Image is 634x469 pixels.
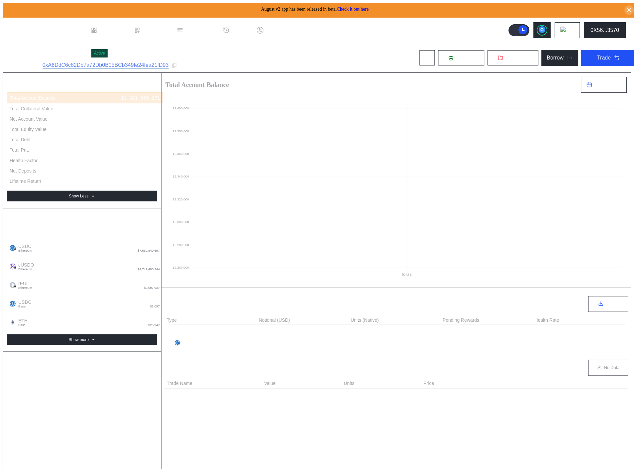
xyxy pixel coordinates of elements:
span: cUSDO [16,262,34,271]
div: 7,119,482.421 [259,340,295,346]
div: Active [94,51,105,56]
img: svg+xml,%3c [13,266,17,270]
span: Withdraw [506,55,528,61]
div: Total Account Balance [10,95,56,101]
div: MetaMorpho OpenEden USDC Vault MAINNET [167,326,258,338]
span: $9,597.927 [144,286,160,290]
text: 12,260,000 [173,266,189,269]
img: usdc.png [10,301,16,307]
span: Last 24 Hours [595,82,621,87]
div: DeFi Metrics [167,300,204,308]
text: 12,400,000 [173,107,189,110]
div: Health Rate [535,317,559,323]
span: Ethereum [18,286,32,290]
span: $7,630,840.697 [138,249,160,252]
div: Notional (USD) [259,317,290,323]
img: usdc.png [175,340,180,346]
div: - [157,178,160,184]
div: Net Account Value [10,116,48,122]
div: Subaccount ID: [8,63,40,68]
h2: Total Account Balance [165,81,576,88]
div: Account Balance [7,215,157,228]
div: OTC Positions [167,364,210,372]
text: 12,360,000 [173,152,189,156]
div: USDC [175,340,196,346]
span: Ethereum [18,268,34,271]
div: 890.346 [140,281,160,287]
span: USDC [16,244,32,252]
text: [DATE] [402,273,413,276]
div: 4,680,044.633 [123,262,160,268]
div: 12,381,866.871 [121,106,160,112]
span: Base [18,323,28,327]
div: Show more [69,337,89,342]
div: 12,381,866.871 [121,126,160,132]
span: rEUL [16,281,32,290]
div: Discount Factors [266,27,306,33]
div: - [157,168,160,174]
div: Show Less [69,194,89,198]
text: 12,340,000 [173,175,189,178]
div: 12,381,866.871 [121,95,160,101]
div: Infinity [138,158,160,164]
a: 0xA6DdC6c82Db7a72Db0B05BCb349fe24fea21fD93 [43,62,169,68]
span: $25.947 [148,323,160,327]
text: 12,280,000 [173,243,189,247]
span: Export [606,302,618,307]
span: Deposit [456,55,474,61]
img: svg+xml,%3c [13,248,17,251]
span: Base [18,305,32,308]
span: Units [344,380,355,387]
div: 12,381,866.871 [121,116,160,122]
img: ethereum.png [10,319,16,325]
span: Value [264,380,276,387]
div: Borrow [547,55,564,61]
text: 12,300,000 [173,220,189,224]
span: $4,741,400.244 [138,268,160,271]
div: Dashboard [100,27,126,33]
a: Check it out here [337,7,369,12]
div: Total PnL [10,147,29,153]
div: Account Summary [7,79,157,92]
div: 2.058 [146,299,160,305]
img: cUSDO_logo_white.png [10,264,16,270]
div: 0X56...3570 [591,27,619,33]
img: chain logo [561,27,568,34]
div: - [351,326,442,338]
div: Type [167,317,177,323]
div: cUSDO Strategist 1 [8,47,89,59]
div: Units (Native) [351,317,379,323]
div: Total Debt [10,137,31,143]
div: History [232,27,249,33]
div: Total Collateral Value [10,106,53,112]
img: base-BpWWO12p.svg [13,322,17,325]
div: Total Equity Value [10,126,47,132]
text: 12,320,000 [173,197,189,201]
div: - [157,147,160,153]
span: $2.057 [150,305,160,308]
span: August v2 app has been released in beta. [261,7,369,12]
span: Price [424,380,434,387]
div: 7,120,792.647 [351,340,387,346]
div: Health Factor [10,158,38,164]
div: Pending Rewards [443,317,480,323]
div: 0.000 [146,137,160,143]
div: Loan Book [143,27,169,33]
text: 12,380,000 [173,129,189,133]
div: 7,632,245.030 [123,244,160,249]
div: 7,119,482.421 [259,329,295,334]
div: Aggregate Balances [7,228,157,239]
span: Trade Name [167,380,192,387]
span: ETH [16,318,28,327]
div: Lifetime Return [10,178,41,184]
img: usdc.png [10,245,16,251]
img: empty-token.png [10,282,16,288]
div: No OTC Options [378,395,414,401]
div: 0.006 [146,318,160,324]
span: Ethereum [18,249,32,252]
img: svg+xml,%3c [13,285,17,288]
img: base-BpWWO12p.svg [13,303,17,307]
span: USDC [16,299,32,308]
div: Net Deposits [10,168,36,174]
div: Permissions [186,27,215,33]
